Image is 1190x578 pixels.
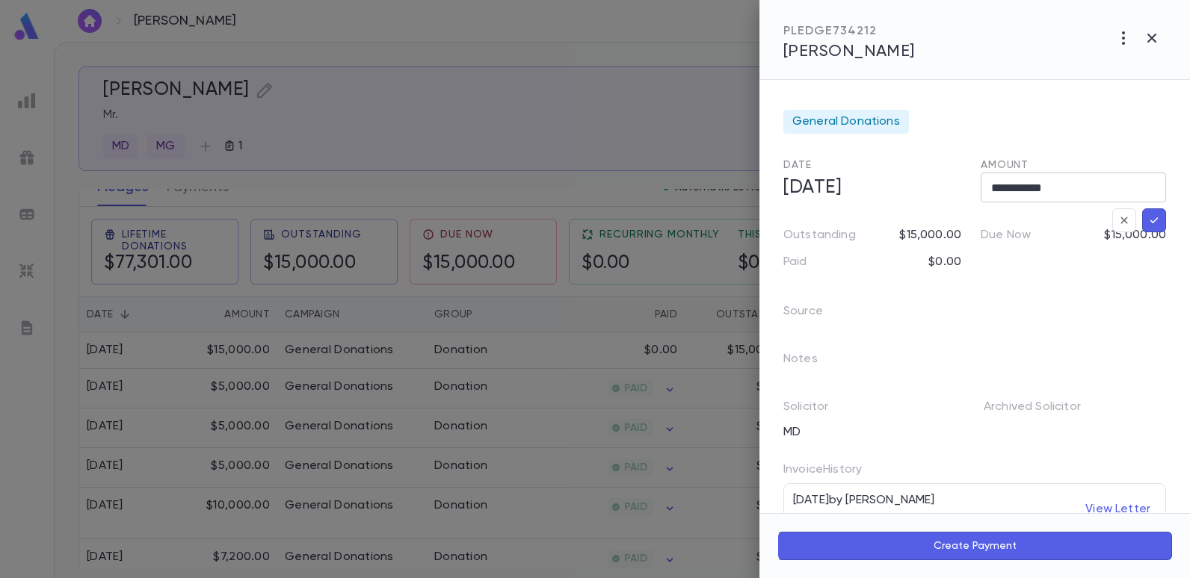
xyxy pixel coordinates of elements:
div: [DATE] by [PERSON_NAME] [793,493,935,514]
div: MD [774,420,966,444]
p: Solicitor [783,400,828,420]
p: Source [783,299,847,329]
p: View Letter [1079,496,1156,523]
span: Amount [981,160,1029,170]
p: Invoice History [783,462,1166,483]
span: Date [783,160,811,170]
div: PLEDGE 734212 [783,24,915,39]
p: $0.00 [928,255,961,270]
p: Due Now [981,228,1031,243]
p: Notes [783,347,842,377]
h5: [DATE] [774,173,969,204]
p: Archived Solicitor [984,395,1105,425]
p: Outstanding [783,228,856,243]
span: General Donations [792,114,900,129]
span: [PERSON_NAME] [783,43,915,60]
button: Create Payment [777,532,1172,560]
p: Paid [783,255,807,270]
p: $15,000.00 [1104,228,1166,243]
p: $15,000.00 [899,228,961,243]
div: General Donations [783,110,909,134]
